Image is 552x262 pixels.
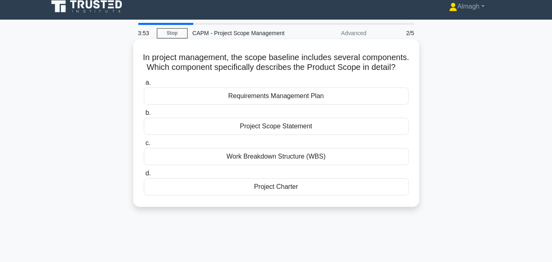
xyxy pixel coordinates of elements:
[144,118,409,135] div: Project Scope Statement
[371,25,419,41] div: 2/5
[133,25,157,41] div: 3:53
[144,87,409,105] div: Requirements Management Plan
[144,178,409,195] div: Project Charter
[145,79,151,86] span: a.
[145,109,151,116] span: b.
[188,25,300,41] div: CAPM - Project Scope Management
[143,52,409,73] h5: In project management, the scope baseline includes several components. Which component specifical...
[145,139,150,146] span: c.
[300,25,371,41] div: Advanced
[157,28,188,38] a: Stop
[144,148,409,165] div: Work Breakdown Structure (WBS)
[145,170,151,177] span: d.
